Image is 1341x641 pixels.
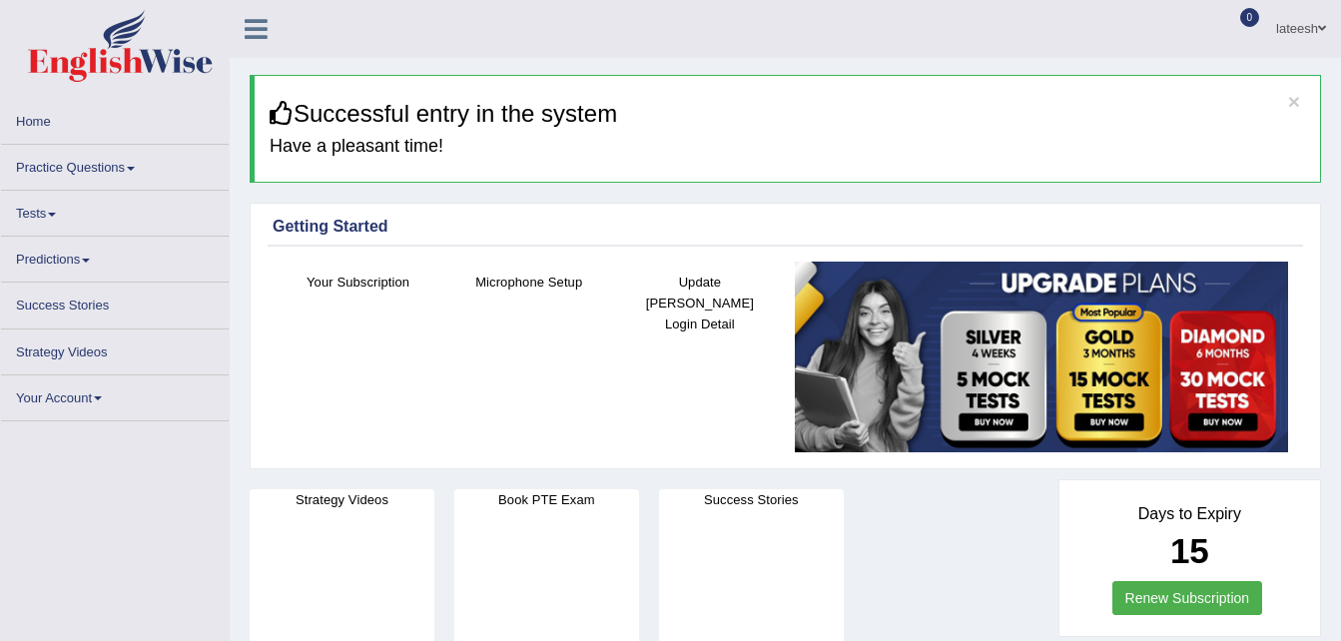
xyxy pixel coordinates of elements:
[1,145,229,184] a: Practice Questions
[270,101,1305,127] h3: Successful entry in the system
[273,215,1298,239] div: Getting Started
[1,375,229,414] a: Your Account
[283,272,433,293] h4: Your Subscription
[1,283,229,321] a: Success Stories
[1170,531,1209,570] b: 15
[250,489,434,510] h4: Strategy Videos
[1,191,229,230] a: Tests
[624,272,775,334] h4: Update [PERSON_NAME] Login Detail
[453,272,604,293] h4: Microphone Setup
[1,99,229,138] a: Home
[454,489,639,510] h4: Book PTE Exam
[270,137,1305,157] h4: Have a pleasant time!
[1,329,229,368] a: Strategy Videos
[1,237,229,276] a: Predictions
[1240,8,1260,27] span: 0
[1081,505,1298,523] h4: Days to Expiry
[659,489,844,510] h4: Success Stories
[1288,91,1300,112] button: ×
[795,262,1288,452] img: small5.jpg
[1112,581,1263,615] a: Renew Subscription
